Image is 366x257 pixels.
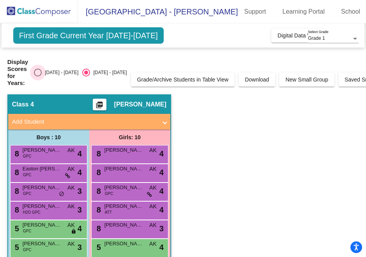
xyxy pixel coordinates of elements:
[285,76,328,83] span: New Small Group
[13,187,19,195] span: 8
[245,76,269,83] span: Download
[23,146,62,154] span: [PERSON_NAME]
[149,202,157,211] span: AK
[67,240,75,248] span: AK
[7,58,28,87] span: Display Scores for Years:
[78,204,82,216] span: 3
[159,204,164,216] span: 4
[131,73,235,87] button: Grade/Archive Students in Table View
[105,191,113,197] span: GPC
[13,27,164,44] span: First Grade Current Year [DATE]-[DATE]
[95,206,101,214] span: 8
[71,229,76,235] span: lock
[104,202,143,210] span: [PERSON_NAME]
[78,185,82,197] span: 3
[23,202,62,210] span: [PERSON_NAME]
[159,167,164,178] span: 4
[89,129,170,145] div: Girls: 10
[23,209,41,215] span: H2O GPC
[104,184,143,191] span: [PERSON_NAME]
[149,184,157,192] span: AK
[95,149,101,158] span: 8
[13,149,19,158] span: 8
[238,5,272,18] a: Support
[276,5,331,18] a: Learning Portal
[159,185,164,197] span: 4
[104,240,143,248] span: [PERSON_NAME]
[23,191,32,197] span: GPC
[23,228,32,234] span: GPC
[59,191,64,197] span: do_not_disturb_alt
[67,165,75,173] span: AK
[105,209,112,215] span: ATT
[278,32,318,39] span: Digital Data Wall
[271,28,324,43] button: Digital Data Wall
[67,221,75,229] span: AK
[8,129,89,145] div: Boys : 10
[95,243,101,252] span: 5
[149,165,157,173] span: AK
[12,101,34,108] span: Class 4
[23,240,62,248] span: [PERSON_NAME] Wisenreder
[90,69,127,76] div: [DATE] - [DATE]
[78,148,82,160] span: 4
[12,117,157,126] mat-panel-title: Add Student
[67,146,75,154] span: AK
[42,69,78,76] div: [DATE] - [DATE]
[78,241,82,253] span: 3
[23,247,32,253] span: GPC
[308,35,325,41] span: Grade 1
[137,76,229,83] span: Grade/Archive Students in Table View
[78,223,82,234] span: 4
[159,241,164,253] span: 4
[78,167,82,178] span: 4
[95,101,104,112] mat-icon: picture_as_pdf
[149,240,157,248] span: AK
[23,184,62,191] span: [PERSON_NAME]
[13,168,19,177] span: 8
[13,206,19,214] span: 8
[149,146,157,154] span: AK
[67,202,75,211] span: AK
[114,101,166,108] span: [PERSON_NAME]
[13,243,19,252] span: 5
[95,224,101,233] span: 8
[95,187,101,195] span: 8
[279,73,334,87] button: New Small Group
[67,184,75,192] span: AK
[239,73,275,87] button: Download
[23,221,62,229] span: [PERSON_NAME] [PERSON_NAME]
[149,221,157,229] span: AK
[159,223,164,234] span: 3
[34,69,127,76] mat-radio-group: Select an option
[78,5,238,18] span: [GEOGRAPHIC_DATA] - [PERSON_NAME]
[8,114,170,129] mat-expansion-panel-header: Add Student
[104,165,143,173] span: [PERSON_NAME]
[95,168,101,177] span: 8
[23,153,32,159] span: GPC
[104,221,143,229] span: [PERSON_NAME]
[13,224,19,233] span: 5
[159,148,164,160] span: 4
[23,165,62,173] span: Easton [PERSON_NAME]
[104,146,143,154] span: [PERSON_NAME]
[23,172,32,178] span: GPC
[93,99,106,110] button: Print Students Details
